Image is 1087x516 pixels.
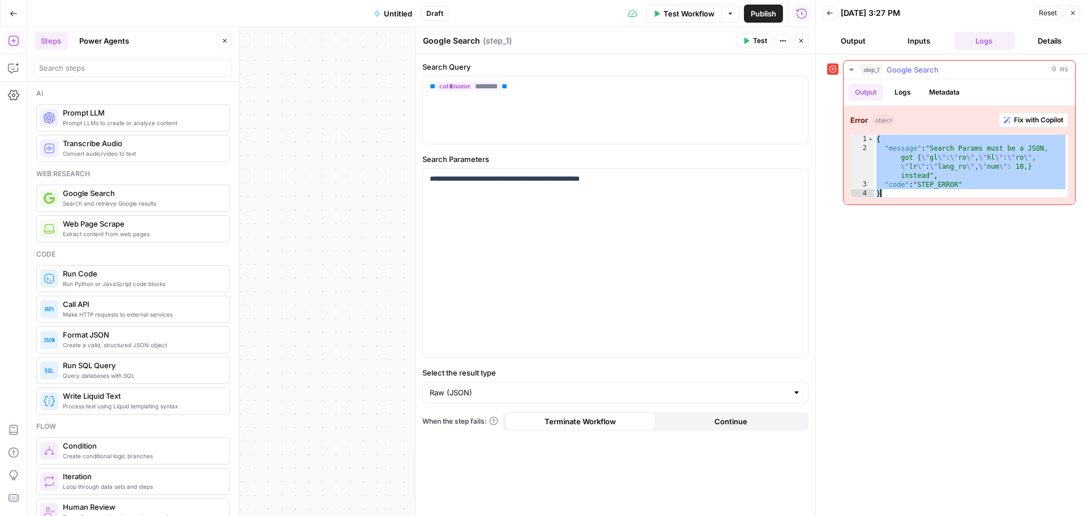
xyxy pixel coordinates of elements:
span: Toggle code folding, rows 1 through 4 [867,135,874,144]
button: Power Agents [72,32,136,50]
button: Reset [1034,6,1062,20]
span: Test Workflow [664,8,714,19]
span: Terminate Workflow [545,416,616,427]
button: 0 ms [844,61,1075,79]
span: Reset [1039,8,1057,18]
label: Search Parameters [422,153,808,165]
span: Convert audio/video to text [63,149,220,158]
button: Logs [888,84,918,101]
span: Google Search [63,187,220,199]
button: Logs [954,32,1015,50]
button: Output [823,32,884,50]
button: Output [848,84,883,101]
span: Human Review [63,501,220,513]
span: Continue [714,416,747,427]
span: Publish [751,8,776,19]
span: Prompt LLM [63,107,220,118]
span: Untitled [384,8,412,19]
div: Ai [36,88,230,99]
span: Condition [63,440,220,451]
span: Make HTTP requests to external services [63,310,220,319]
button: Inputs [888,32,949,50]
div: 0 ms [844,79,1075,204]
span: Create conditional logic branches [63,451,220,460]
button: Steps [34,32,68,50]
div: Code [36,249,230,259]
span: ( step_1 ) [483,35,512,46]
span: Test [753,36,767,46]
span: Process text using Liquid templating syntax [63,402,220,411]
input: Raw (JSON) [430,387,788,398]
span: Iteration [63,471,220,482]
span: Write Liquid Text [63,390,220,402]
label: Search Query [422,61,808,73]
span: object [872,115,895,125]
div: 1 [851,135,874,144]
div: 2 [851,144,874,180]
span: Run SQL Query [63,360,220,371]
span: Format JSON [63,329,220,340]
button: Test Workflow [646,5,721,23]
span: Extract content from web pages [63,229,220,238]
span: Call API [63,298,220,310]
button: Untitled [367,5,419,23]
button: Details [1019,32,1080,50]
input: Search steps [39,62,227,74]
span: Draft [426,8,443,19]
span: 0 ms [1052,65,1068,75]
span: Query databases with SQL [63,371,220,380]
div: Web research [36,169,230,179]
span: Google Search [887,64,939,75]
button: Test [738,33,772,48]
div: Flow [36,421,230,432]
label: Select the result type [422,367,808,378]
button: Metadata [922,84,966,101]
span: Loop through data sets and steps [63,482,220,491]
a: When the step fails: [422,416,498,427]
span: Search and retrieve Google results [63,199,220,208]
textarea: Google Search [423,35,480,46]
span: Fix with Copilot [1014,115,1063,125]
div: 3 [851,180,874,189]
button: Publish [744,5,783,23]
div: 4 [851,189,874,198]
span: Run Python or JavaScript code blocks [63,279,220,288]
span: Prompt LLMs to create or analyze content [63,118,220,127]
span: Run Code [63,268,220,279]
button: Fix with Copilot [999,113,1068,127]
strong: Error [850,114,868,126]
span: Web Page Scrape [63,218,220,229]
span: step_1 [861,64,882,75]
span: Create a valid, structured JSON object [63,340,220,349]
button: Continue [656,412,806,430]
span: Transcribe Audio [63,138,220,149]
